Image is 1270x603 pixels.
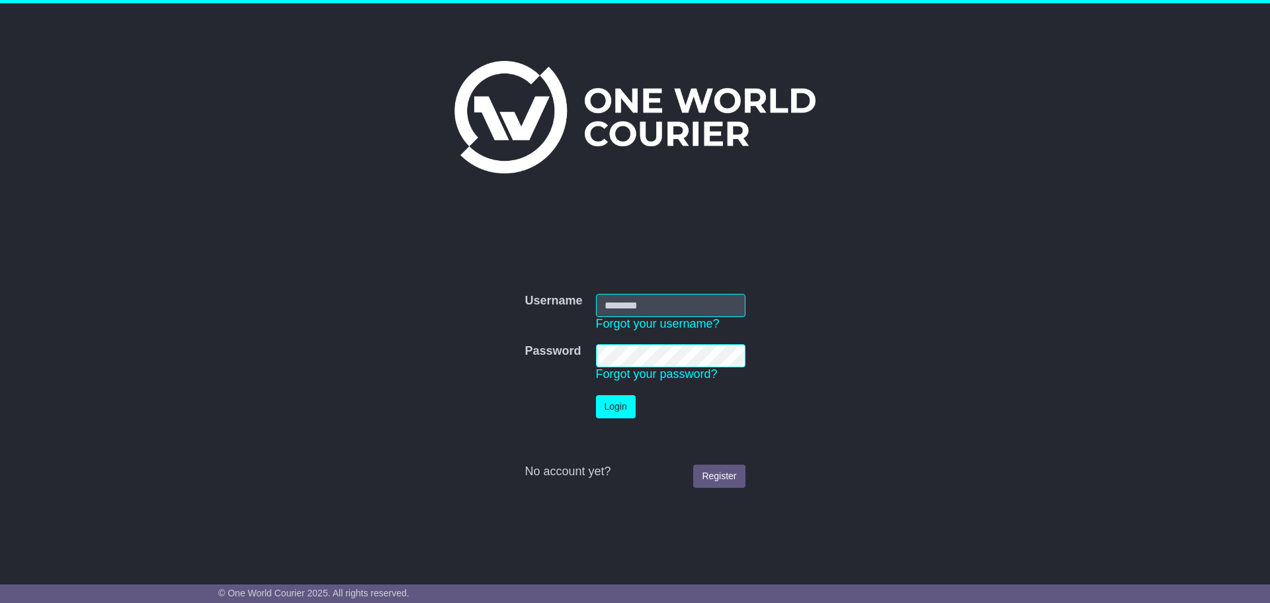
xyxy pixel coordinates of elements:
div: No account yet? [525,465,745,479]
label: Username [525,294,582,308]
img: One World [454,61,816,173]
a: Register [693,465,745,488]
a: Forgot your username? [596,317,720,330]
span: © One World Courier 2025. All rights reserved. [218,588,409,598]
a: Forgot your password? [596,367,718,381]
button: Login [596,395,636,418]
label: Password [525,344,581,359]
